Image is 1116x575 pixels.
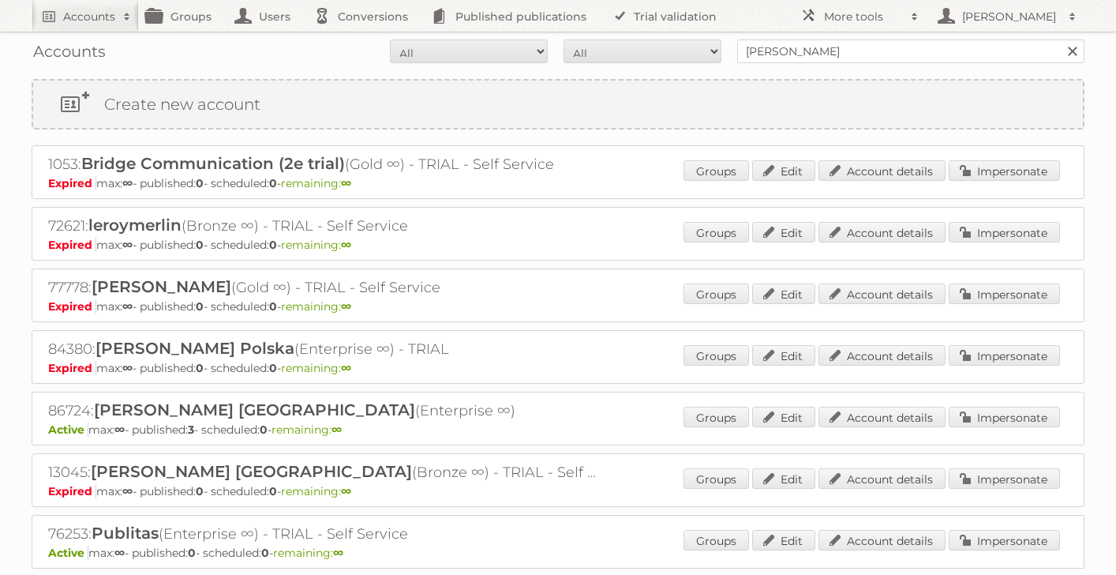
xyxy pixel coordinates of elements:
[269,484,277,498] strong: 0
[48,524,601,544] h2: 76253: (Enterprise ∞) - TRIAL - Self Service
[48,546,1068,560] p: max: - published: - scheduled: -
[122,238,133,252] strong: ∞
[818,222,946,242] a: Account details
[48,400,601,421] h2: 86724: (Enterprise ∞)
[341,238,351,252] strong: ∞
[48,462,601,483] h2: 13045: (Bronze ∞) - TRIAL - Self Service
[949,530,1060,551] a: Impersonate
[269,299,277,314] strong: 0
[122,484,133,498] strong: ∞
[281,176,351,190] span: remaining:
[122,176,133,190] strong: ∞
[48,176,1068,190] p: max: - published: - scheduled: -
[752,284,815,304] a: Edit
[273,546,343,560] span: remaining:
[196,299,204,314] strong: 0
[683,284,749,304] a: Groups
[48,299,96,314] span: Expired
[48,238,1068,252] p: max: - published: - scheduled: -
[91,462,412,481] span: [PERSON_NAME] [GEOGRAPHIC_DATA]
[272,423,342,437] span: remaining:
[949,284,1060,304] a: Impersonate
[683,530,749,551] a: Groups
[949,160,1060,181] a: Impersonate
[269,238,277,252] strong: 0
[188,546,196,560] strong: 0
[818,407,946,427] a: Account details
[269,361,277,375] strong: 0
[683,222,749,242] a: Groups
[331,423,342,437] strong: ∞
[333,546,343,560] strong: ∞
[752,345,815,366] a: Edit
[88,216,182,235] span: leroymerlin
[196,361,204,375] strong: 0
[818,530,946,551] a: Account details
[949,407,1060,427] a: Impersonate
[752,468,815,489] a: Edit
[122,299,133,314] strong: ∞
[48,361,1068,375] p: max: - published: - scheduled: -
[949,468,1060,489] a: Impersonate
[752,530,815,551] a: Edit
[261,546,269,560] strong: 0
[48,277,601,298] h2: 77778: (Gold ∞) - TRIAL - Self Service
[48,546,88,560] span: Active
[281,238,351,252] span: remaining:
[683,345,749,366] a: Groups
[114,546,125,560] strong: ∞
[752,160,815,181] a: Edit
[281,484,351,498] span: remaining:
[196,484,204,498] strong: 0
[48,423,1068,437] p: max: - published: - scheduled: -
[818,468,946,489] a: Account details
[48,216,601,236] h2: 72621: (Bronze ∞) - TRIAL - Self Service
[281,361,351,375] span: remaining:
[48,299,1068,314] p: max: - published: - scheduled: -
[949,222,1060,242] a: Impersonate
[260,423,268,437] strong: 0
[48,484,96,498] span: Expired
[269,176,277,190] strong: 0
[48,423,88,437] span: Active
[196,176,204,190] strong: 0
[122,361,133,375] strong: ∞
[341,484,351,498] strong: ∞
[48,154,601,175] h2: 1053: (Gold ∞) - TRIAL - Self Service
[818,345,946,366] a: Account details
[95,339,294,358] span: [PERSON_NAME] Polska
[48,238,96,252] span: Expired
[752,222,815,242] a: Edit
[48,339,601,359] h2: 84380: (Enterprise ∞) - TRIAL
[188,423,194,437] strong: 3
[818,284,946,304] a: Account details
[196,238,204,252] strong: 0
[48,484,1068,498] p: max: - published: - scheduled: -
[94,400,415,419] span: [PERSON_NAME] [GEOGRAPHIC_DATA]
[341,176,351,190] strong: ∞
[281,299,351,314] span: remaining:
[114,423,125,437] strong: ∞
[48,361,96,375] span: Expired
[683,160,749,181] a: Groups
[63,9,115,24] h2: Accounts
[92,277,231,296] span: [PERSON_NAME]
[341,361,351,375] strong: ∞
[683,468,749,489] a: Groups
[341,299,351,314] strong: ∞
[683,407,749,427] a: Groups
[818,160,946,181] a: Account details
[949,345,1060,366] a: Impersonate
[958,9,1061,24] h2: [PERSON_NAME]
[824,9,903,24] h2: More tools
[81,154,345,173] span: Bridge Communication (2e trial)
[33,81,1083,128] a: Create new account
[48,176,96,190] span: Expired
[92,524,159,543] span: Publitas
[752,407,815,427] a: Edit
